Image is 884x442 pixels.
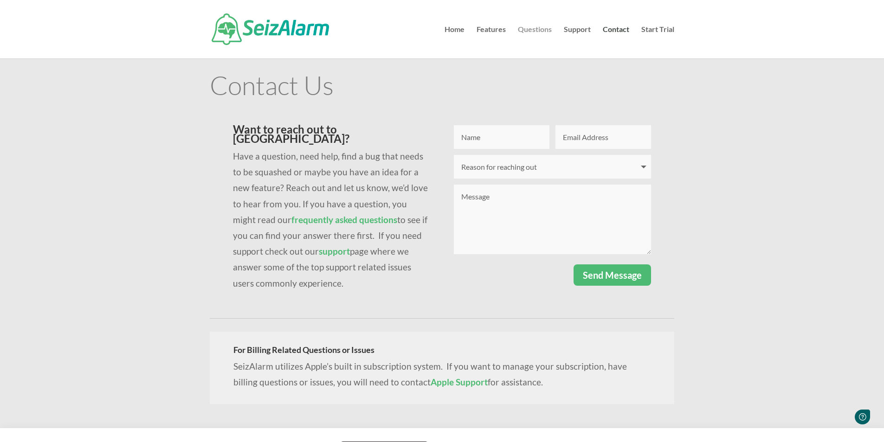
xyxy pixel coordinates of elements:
span: Want to reach out to [GEOGRAPHIC_DATA]? [233,122,349,145]
a: Apple Support [431,377,488,387]
p: Have a question, need help, find a bug that needs to be squashed or maybe you have an idea for a ... [233,148,431,291]
a: Features [477,26,506,58]
input: Name [454,125,549,149]
a: Support [564,26,591,58]
h1: Contact Us [210,72,674,102]
a: Contact [603,26,629,58]
a: Start Trial [641,26,674,58]
iframe: Help widget launcher [801,406,874,432]
p: SeizAlarm utilizes Apple’s built in subscription system. If you want to manage your subscription,... [233,359,651,390]
button: Send Message [574,264,651,286]
a: Home [445,26,465,58]
a: Questions [518,26,552,58]
input: Email Address [555,125,651,149]
a: frequently asked questions [291,214,397,225]
h4: For Billing Related Questions or Issues [233,346,651,359]
img: SeizAlarm [212,13,329,45]
a: support [319,246,350,256]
